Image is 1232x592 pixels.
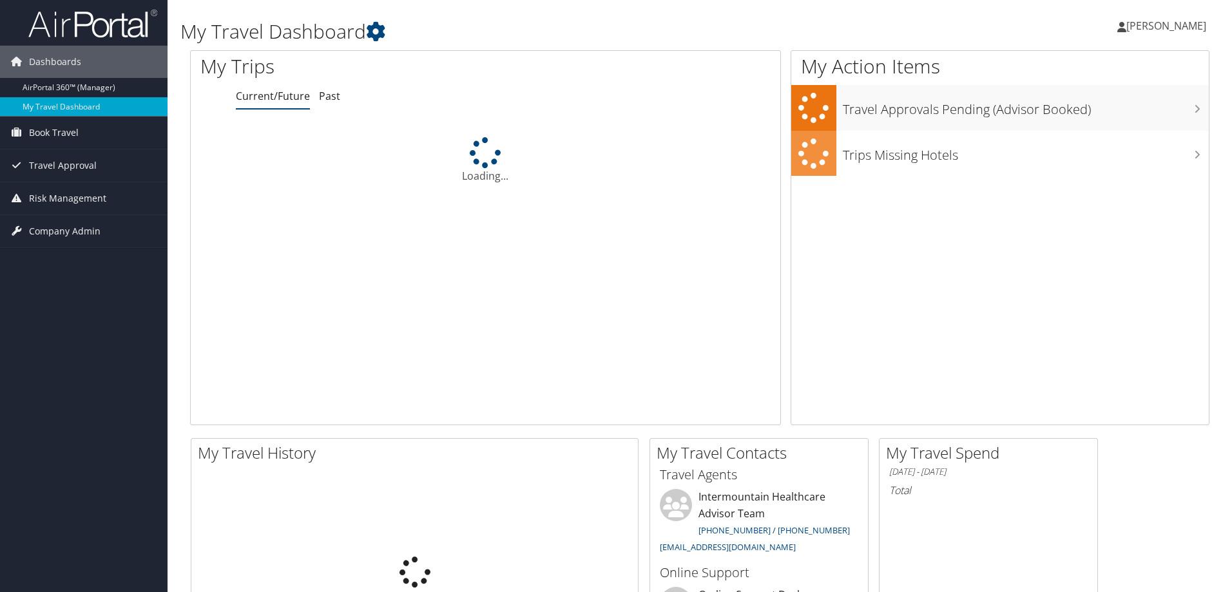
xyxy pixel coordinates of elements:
[29,149,97,182] span: Travel Approval
[29,117,79,149] span: Book Travel
[200,53,525,80] h1: My Trips
[319,89,340,103] a: Past
[198,442,638,464] h2: My Travel History
[29,46,81,78] span: Dashboards
[889,466,1088,478] h6: [DATE] - [DATE]
[29,215,101,247] span: Company Admin
[180,18,873,45] h1: My Travel Dashboard
[28,8,157,39] img: airportal-logo.png
[29,182,106,215] span: Risk Management
[1117,6,1219,45] a: [PERSON_NAME]
[889,483,1088,497] h6: Total
[886,442,1097,464] h2: My Travel Spend
[698,524,850,536] a: [PHONE_NUMBER] / [PHONE_NUMBER]
[660,466,858,484] h3: Travel Agents
[236,89,310,103] a: Current/Future
[191,137,780,184] div: Loading...
[653,489,865,558] li: Intermountain Healthcare Advisor Team
[657,442,868,464] h2: My Travel Contacts
[791,53,1209,80] h1: My Action Items
[791,85,1209,131] a: Travel Approvals Pending (Advisor Booked)
[843,140,1209,164] h3: Trips Missing Hotels
[660,541,796,553] a: [EMAIL_ADDRESS][DOMAIN_NAME]
[660,564,858,582] h3: Online Support
[1126,19,1206,33] span: [PERSON_NAME]
[843,94,1209,119] h3: Travel Approvals Pending (Advisor Booked)
[791,131,1209,177] a: Trips Missing Hotels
